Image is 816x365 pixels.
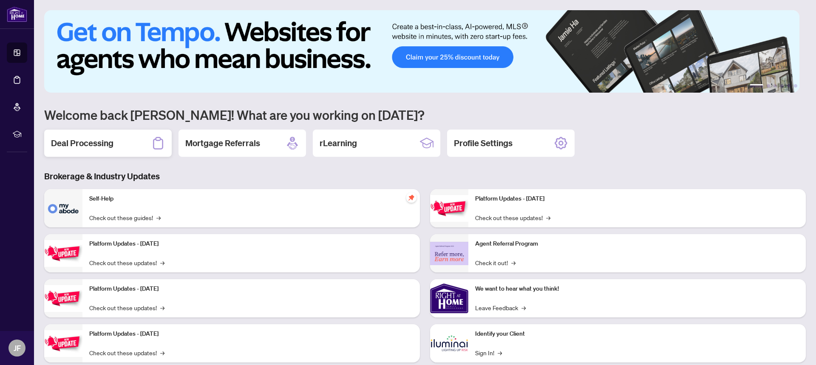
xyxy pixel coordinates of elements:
h2: Profile Settings [454,137,513,149]
span: → [160,258,164,267]
a: Sign In!→ [475,348,502,357]
button: 1 [750,84,763,88]
p: Platform Updates - [DATE] [475,194,799,204]
a: Leave Feedback→ [475,303,526,312]
span: → [511,258,516,267]
a: Check it out!→ [475,258,516,267]
p: Platform Updates - [DATE] [89,284,413,294]
img: logo [7,6,27,22]
a: Check out these updates!→ [89,303,164,312]
button: Open asap [782,335,807,361]
button: 6 [794,84,797,88]
p: Platform Updates - [DATE] [89,329,413,339]
span: → [521,303,526,312]
img: Slide 0 [44,10,799,93]
span: → [160,303,164,312]
span: → [546,213,550,222]
p: Self-Help [89,194,413,204]
span: JF [14,342,21,354]
span: → [160,348,164,357]
img: Identify your Client [430,324,468,362]
h2: Deal Processing [51,137,113,149]
button: 2 [767,84,770,88]
p: Identify your Client [475,329,799,339]
button: 3 [773,84,777,88]
h3: Brokerage & Industry Updates [44,170,806,182]
a: Check out these updates!→ [89,258,164,267]
a: Check out these guides!→ [89,213,161,222]
img: Platform Updates - September 16, 2025 [44,240,82,267]
h2: Mortgage Referrals [185,137,260,149]
h1: Welcome back [PERSON_NAME]! What are you working on [DATE]? [44,107,806,123]
p: We want to hear what you think! [475,284,799,294]
h2: rLearning [320,137,357,149]
p: Platform Updates - [DATE] [89,239,413,249]
span: → [498,348,502,357]
p: Agent Referral Program [475,239,799,249]
span: → [156,213,161,222]
img: Platform Updates - June 23, 2025 [430,195,468,222]
img: We want to hear what you think! [430,279,468,317]
img: Platform Updates - July 8, 2025 [44,330,82,357]
img: Platform Updates - July 21, 2025 [44,285,82,312]
img: Agent Referral Program [430,242,468,265]
button: 4 [780,84,784,88]
button: 5 [787,84,790,88]
a: Check out these updates!→ [89,348,164,357]
span: pushpin [406,192,416,203]
img: Self-Help [44,189,82,227]
a: Check out these updates!→ [475,213,550,222]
